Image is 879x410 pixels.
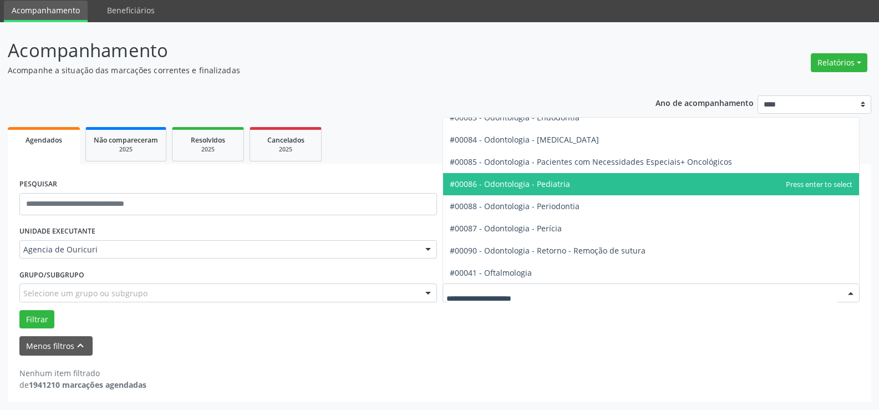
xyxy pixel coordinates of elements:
[19,310,54,329] button: Filtrar
[26,135,62,145] span: Agendados
[450,245,646,256] span: #00090 - Odontologia - Retorno - Remoção de sutura
[450,201,580,211] span: #00088 - Odontologia - Periodontia
[258,145,313,154] div: 2025
[19,176,57,193] label: PESQUISAR
[811,53,867,72] button: Relatórios
[19,379,146,391] div: de
[94,135,158,145] span: Não compareceram
[450,156,732,167] span: #00085 - Odontologia - Pacientes com Necessidades Especiais+ Oncológicos
[4,1,88,22] a: Acompanhamento
[450,112,580,123] span: #00083 - Odontologia - Endodontia
[267,135,304,145] span: Cancelados
[19,367,146,379] div: Nenhum item filtrado
[8,64,612,76] p: Acompanhe a situação das marcações correntes e finalizadas
[94,145,158,154] div: 2025
[74,340,87,352] i: keyboard_arrow_up
[450,223,562,234] span: #00087 - Odontologia - Perícia
[191,135,225,145] span: Resolvidos
[23,244,414,255] span: Agencia de Ouricuri
[180,145,236,154] div: 2025
[23,287,148,299] span: Selecione um grupo ou subgrupo
[656,95,754,109] p: Ano de acompanhamento
[450,267,532,278] span: #00041 - Oftalmologia
[19,223,95,240] label: UNIDADE EXECUTANTE
[8,37,612,64] p: Acompanhamento
[29,379,146,390] strong: 1941210 marcações agendadas
[450,134,599,145] span: #00084 - Odontologia - [MEDICAL_DATA]
[19,336,93,356] button: Menos filtroskeyboard_arrow_up
[99,1,162,20] a: Beneficiários
[19,266,84,284] label: Grupo/Subgrupo
[450,179,570,189] span: #00086 - Odontologia - Pediatria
